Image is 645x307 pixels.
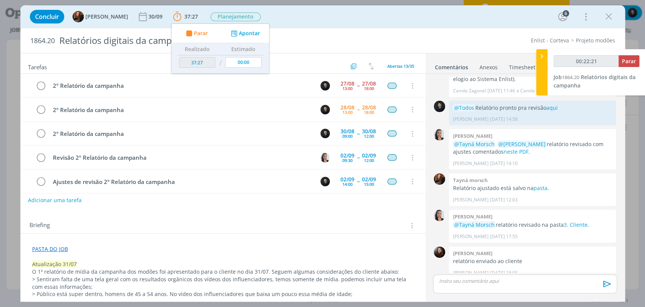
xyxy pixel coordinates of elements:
[342,86,353,90] div: 13:00
[533,184,547,192] a: pasta
[453,250,492,257] b: [PERSON_NAME]
[546,104,557,111] a: aqui
[434,129,445,140] img: C
[340,153,354,158] div: 02/09
[364,110,374,114] div: 18:00
[362,153,376,158] div: 02/09
[490,270,517,276] span: [DATE] 18:05
[32,268,414,276] p: O 1º relatório de mídia da campanha dos modões foi apresentado para o cliente no dia 31/07. Segue...
[342,134,353,138] div: 09:00
[50,105,314,115] div: 2º Relatório da campanha
[357,107,359,112] span: --
[340,129,354,134] div: 30/08
[184,13,198,20] span: 37:27
[362,129,376,134] div: 30/08
[50,129,314,139] div: 2º Relatório da campanha
[531,37,569,44] a: Enlist - Corteva
[387,63,414,69] span: Abertas 13/35
[479,64,498,71] div: Anexos
[453,213,492,220] b: [PERSON_NAME]
[490,196,517,203] span: [DATE] 12:03
[490,116,517,123] span: [DATE] 14:58
[184,30,208,37] button: Parar
[32,290,414,298] p: > Público está super dentro, homens de 45 a 54 anos. No vídeo dos influenciadores que baixa um po...
[342,110,353,114] div: 13:00
[340,105,354,110] div: 28/08
[619,55,639,67] button: Parar
[453,196,488,203] p: [PERSON_NAME]
[148,14,164,19] div: 30/09
[29,221,50,231] span: Briefing
[364,134,374,138] div: 12:00
[320,81,330,90] img: C
[320,153,330,162] img: C
[364,158,374,162] div: 12:00
[217,55,223,71] td: /
[454,221,494,228] span: @Tayná Morsch
[357,179,359,184] span: --
[454,104,474,111] span: @Todos
[454,140,494,148] span: @Tayná Morsch
[503,148,528,155] a: neste PDF
[453,257,612,265] p: relatório enviado ao cliente
[320,129,330,138] img: C
[362,177,376,182] div: 02/09
[32,276,414,291] p: > Sentiram falta de uma tela geral com os resultados orgânicos dos vídeos dos influenciadores, te...
[30,37,55,45] span: 1864.20
[516,87,567,94] span: e Camile Zagonel editou
[357,83,359,88] span: --
[453,270,488,276] p: [PERSON_NAME]
[342,158,353,162] div: 09:30
[28,62,47,71] span: Tarefas
[30,10,64,23] button: Concluir
[73,11,128,22] button: T[PERSON_NAME]
[563,221,587,228] a: 3. Cliente
[557,11,569,23] button: 6
[177,43,217,55] th: Realizado
[490,160,517,167] span: [DATE] 14:10
[210,12,261,21] span: Planejamento
[453,233,488,240] p: [PERSON_NAME]
[28,193,82,207] button: Adicionar uma tarefa
[563,10,569,17] div: 6
[364,86,374,90] div: 18:00
[50,177,314,187] div: Ajustes de revisão 2º Relatório da campanha
[490,233,517,240] span: [DATE] 17:55
[453,132,492,139] b: [PERSON_NAME]
[562,74,579,81] span: 1864.20
[453,177,487,184] b: Tayná morsch
[342,182,353,186] div: 14:00
[320,104,331,115] button: C
[320,80,331,91] button: C
[576,37,615,44] a: Projeto modões
[340,177,354,182] div: 02/09
[362,81,376,86] div: 27/08
[368,63,374,70] img: arrow-down-up.svg
[453,104,612,112] p: Relatório pronto pra revisão
[453,184,612,192] p: Relatório ajustado está salvo na .
[50,81,314,90] div: 2º Relatório da campanha
[320,152,331,163] button: C
[453,221,612,229] p: relatório revisado na pasta .
[554,73,636,89] a: Job1864.20Relatórios digitais da campanha
[487,87,515,94] span: [DATE] 11:46
[453,87,486,94] p: Camile Zagonel
[20,5,625,302] div: dialog
[73,11,84,22] img: T
[32,260,77,268] span: Atualização 31/07
[434,101,445,112] img: C
[434,210,445,221] img: C
[320,176,331,187] button: C
[320,128,331,139] button: C
[509,60,536,71] a: Timesheet
[453,116,488,123] p: [PERSON_NAME]
[453,140,612,156] p: relatório revisado com ajustes comentados .
[453,160,488,167] p: [PERSON_NAME]
[210,12,261,22] button: Planejamento
[362,105,376,110] div: 28/08
[357,155,359,160] span: --
[622,58,636,65] span: Parar
[229,30,260,37] button: Apontar
[434,173,445,185] img: T
[357,131,359,136] span: --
